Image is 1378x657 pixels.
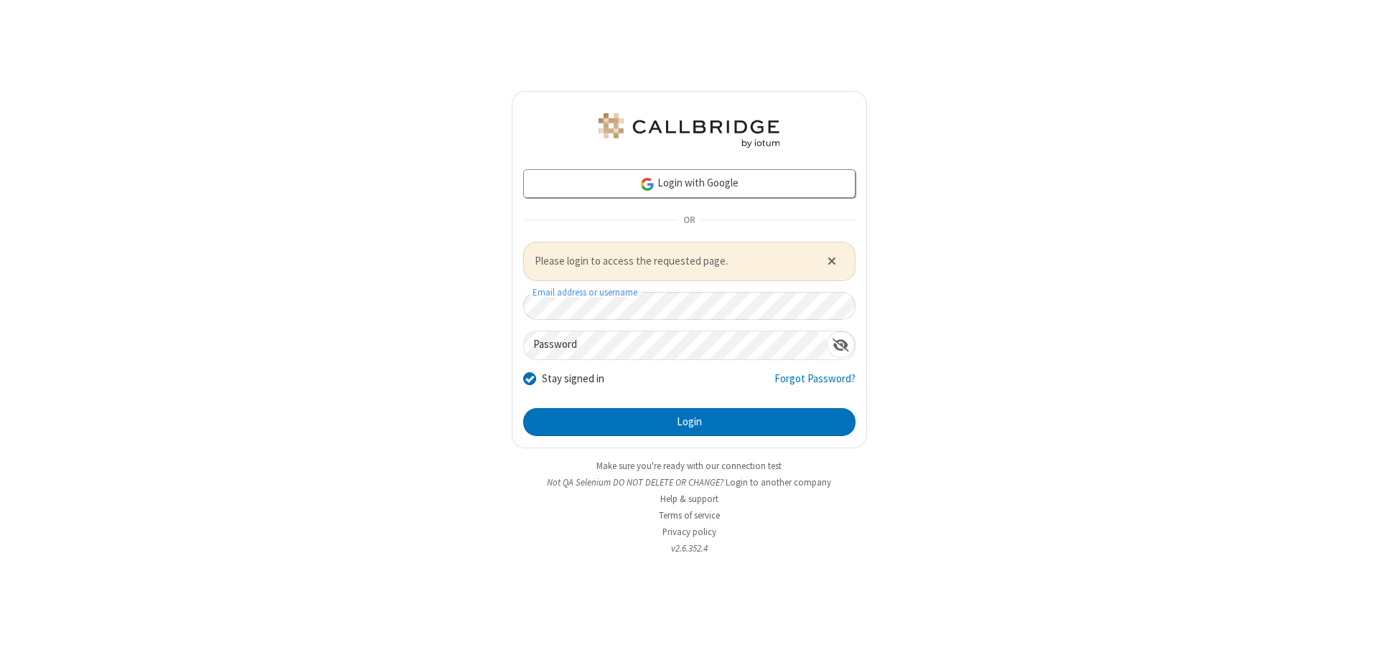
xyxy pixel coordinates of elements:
[512,542,867,555] li: v2.6.352.4
[659,509,720,521] a: Terms of service
[827,331,855,358] div: Show password
[596,113,782,148] img: QA Selenium DO NOT DELETE OR CHANGE
[524,331,827,359] input: Password
[523,292,856,320] input: Email address or username
[820,250,843,272] button: Close alert
[774,371,856,398] a: Forgot Password?
[523,408,856,437] button: Login
[542,371,604,387] label: Stay signed in
[523,169,856,198] a: Login with Google
[535,253,810,270] span: Please login to access the requested page.
[678,210,700,230] span: OR
[726,476,831,489] button: Login to another company
[660,493,718,505] a: Help & support
[639,176,655,192] img: google-icon.png
[662,526,716,538] a: Privacy policy
[596,460,782,472] a: Make sure you're ready with our connection test
[512,476,867,489] li: Not QA Selenium DO NOT DELETE OR CHANGE?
